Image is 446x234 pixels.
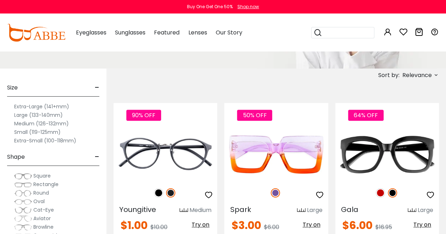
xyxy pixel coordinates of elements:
[14,128,61,136] label: Small (119-125mm)
[154,28,180,37] span: Featured
[378,71,400,79] span: Sort by:
[303,221,320,229] span: Try on
[335,129,439,180] img: Black Gala - Plastic ,Universal Bridge Fit
[33,215,51,222] span: Aviator
[114,129,217,180] img: Matte-black Youngitive - Plastic ,Adjust Nose Pads
[413,221,431,229] span: Try on
[14,190,32,197] img: Round.png
[375,223,392,231] span: $16.95
[411,220,433,229] button: Try on
[234,4,259,10] a: Shop now
[14,119,69,128] label: Medium (126-132mm)
[237,110,272,121] span: 50% OFF
[33,198,45,205] span: Oval
[271,188,280,197] img: Purple
[297,208,305,213] img: size ruler
[14,207,32,214] img: Cat-Eye.png
[187,4,233,10] div: Buy One Get One 50%
[231,218,261,233] span: $3.00
[14,198,32,205] img: Oval.png
[115,28,145,37] span: Sunglasses
[33,189,49,196] span: Round
[7,79,18,96] span: Size
[342,218,373,233] span: $6.00
[33,181,59,188] span: Rectangle
[150,223,167,231] span: $10.00
[264,223,279,231] span: $6.00
[224,129,328,180] img: Purple Spark - Plastic ,Universal Bridge Fit
[418,206,433,214] div: Large
[7,24,65,42] img: abbeglasses.com
[76,28,106,37] span: Eyeglasses
[188,28,207,37] span: Lenses
[348,110,384,121] span: 64% OFF
[237,4,259,10] div: Shop now
[301,220,323,229] button: Try on
[154,188,163,197] img: Black
[14,102,69,111] label: Extra-Large (141+mm)
[402,69,432,82] span: Relevance
[307,206,323,214] div: Large
[376,188,385,197] img: Red
[192,221,209,229] span: Try on
[341,205,358,214] span: Gala
[14,173,32,180] img: Square.png
[230,205,251,214] span: Spark
[33,172,51,179] span: Square
[33,206,54,213] span: Cat-Eye
[7,148,25,165] span: Shape
[126,110,161,121] span: 90% OFF
[180,208,188,213] img: size ruler
[95,148,99,165] span: -
[408,208,416,213] img: size ruler
[215,28,242,37] span: Our Story
[119,205,156,214] span: Youngitive
[14,111,63,119] label: Large (133-140mm)
[33,223,54,230] span: Browline
[14,224,32,231] img: Browline.png
[121,218,148,233] span: $1.00
[14,136,76,145] label: Extra-Small (100-118mm)
[189,206,211,214] div: Medium
[95,79,99,96] span: -
[14,215,32,222] img: Aviator.png
[388,188,397,197] img: Black
[14,181,32,188] img: Rectangle.png
[189,220,211,229] button: Try on
[166,188,175,197] img: Matte Black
